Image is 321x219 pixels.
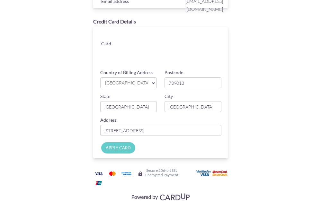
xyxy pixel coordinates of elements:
[100,69,153,76] label: Country of Billing Address
[196,170,228,177] img: User card
[128,191,192,203] img: Visa, Mastercard
[100,77,157,88] a: [GEOGRAPHIC_DATA]
[96,39,129,49] div: Card
[104,80,148,86] span: [GEOGRAPHIC_DATA]
[138,171,143,176] img: Secure lock
[100,93,110,100] label: State
[101,142,135,153] input: APPLY CARD
[165,93,173,100] label: City
[92,170,105,178] img: Visa
[92,179,105,187] img: Union Pay
[93,18,228,25] div: Credit Card Details
[120,170,133,178] img: American Express
[165,69,183,76] label: Postcode
[100,117,117,123] label: Address
[145,168,178,177] h6: Secure 256-bit SSL Encrypted Payment
[134,47,178,59] iframe: Secure card expiration date input frame
[106,170,119,178] img: Mastercard
[134,33,222,45] iframe: Secure card number input frame
[179,47,222,59] iframe: Secure card security code input frame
